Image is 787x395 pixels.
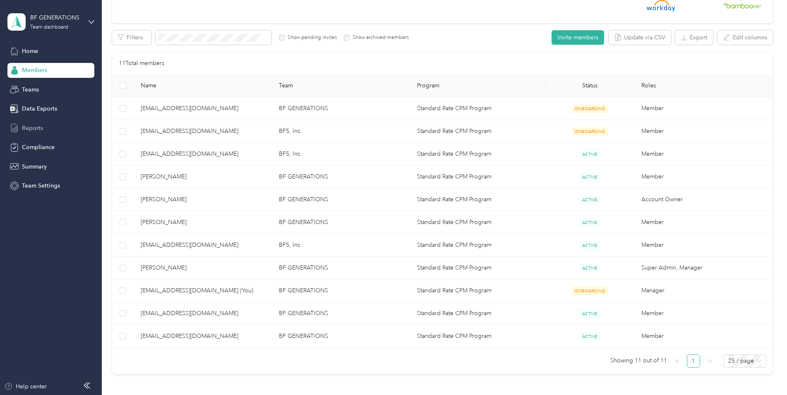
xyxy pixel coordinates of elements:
span: ONBOARDING [572,127,608,136]
th: Program [410,75,545,97]
button: left [670,354,684,368]
button: Help center [5,382,47,391]
td: Member [635,211,773,234]
img: BambooHR [723,2,761,8]
td: BF GENERATIONS [272,166,410,188]
span: Team Settings [22,181,60,190]
button: Edit columns [717,30,773,45]
span: ACTIVE [579,173,600,181]
span: [PERSON_NAME] [141,172,266,181]
td: BF GENERATIONS [272,325,410,348]
td: Member [635,234,773,257]
td: Standard Rate CPM Program [410,302,545,325]
td: BF GENERATIONS [272,97,410,120]
label: Show archived members [350,34,409,41]
p: 11 Total members [119,59,164,68]
td: BF GENERATIONS [272,302,410,325]
td: ja.bf5wines@gmail.com [134,143,272,166]
td: Standard Rate CPM Program [410,143,545,166]
span: [EMAIL_ADDRESS][DOMAIN_NAME] [141,241,266,250]
span: ACTIVE [579,332,600,341]
td: Standard Rate CPM Program [410,211,545,234]
th: Team [272,75,410,97]
td: BF GENERATIONS [272,188,410,211]
td: Account Owner [635,188,773,211]
span: ACTIVE [579,241,600,250]
td: BF5, Inc. [272,143,410,166]
button: Update via CSV [609,30,671,45]
td: Ninive Parga [134,211,272,234]
span: Summary [22,162,47,171]
span: Compliance [22,143,55,152]
iframe: Everlance-gr Chat Button Frame [741,349,787,395]
span: [PERSON_NAME] [141,218,266,227]
td: anthonyc@bfgenerations.com [134,302,272,325]
span: Showing 11 out of 11 [610,354,667,367]
td: Standard Rate CPM Program [410,257,545,279]
td: Paolo Gonzales [134,166,272,188]
span: [EMAIL_ADDRESS][DOMAIN_NAME] [141,127,266,136]
div: BF GENERATIONS [30,13,82,22]
td: Erich Rubio [134,257,272,279]
div: Page Size [723,354,766,368]
td: BF GENERATIONS [272,211,410,234]
span: [PERSON_NAME] [141,263,266,272]
span: Data Exports [22,104,57,113]
td: Standard Rate CPM Program [410,120,545,143]
td: BF5, Inc. [272,234,410,257]
th: Status [545,75,635,97]
span: ACTIVE [579,264,600,272]
td: melanieb@bfgenerations.com (You) [134,279,272,302]
li: Previous Page [670,354,684,368]
li: 1 [687,354,700,368]
td: Manager [635,279,773,302]
td: Standard Rate CPM Program [410,325,545,348]
button: right [703,354,717,368]
td: Pablo Brahim [134,188,272,211]
span: [EMAIL_ADDRESS][DOMAIN_NAME] (You) [141,286,266,295]
span: Reports [22,124,43,132]
td: suckit@gbail.com [134,234,272,257]
span: Home [22,47,38,55]
td: BF5, Inc. [272,120,410,143]
span: Members [22,66,47,75]
td: ONBOARDING [545,279,635,302]
span: Name [141,82,266,89]
td: Member [635,120,773,143]
td: Member [635,166,773,188]
span: right [708,359,713,364]
button: Invite members [552,30,604,45]
label: Show pending invites [285,34,337,41]
a: 1 [687,355,700,367]
li: Next Page [703,354,717,368]
td: Member [635,325,773,348]
div: Team dashboard [30,25,68,30]
th: Name [134,75,272,97]
span: [EMAIL_ADDRESS][DOMAIN_NAME] [141,332,266,341]
span: [EMAIL_ADDRESS][DOMAIN_NAME] [141,104,266,113]
td: Standard Rate CPM Program [410,97,545,120]
span: ONBOARDING [572,287,608,295]
span: [EMAIL_ADDRESS][DOMAIN_NAME] [141,149,266,159]
button: Filters [112,30,151,45]
td: ONBOARDING [545,97,635,120]
td: BF GENERATIONS [272,257,410,279]
td: Standard Rate CPM Program [410,188,545,211]
span: left [674,359,679,364]
span: [EMAIL_ADDRESS][DOMAIN_NAME] [141,309,266,318]
span: 25 / page [728,355,761,367]
span: Teams [22,85,39,94]
td: Member [635,97,773,120]
span: ACTIVE [579,309,600,318]
td: Standard Rate CPM Program [410,166,545,188]
td: Super Admin, Manager [635,257,773,279]
span: ONBOARDING [572,104,608,113]
td: ONBOARDING [545,120,635,143]
span: ACTIVE [579,150,600,159]
td: Standard Rate CPM Program [410,234,545,257]
th: Roles [635,75,773,97]
td: Member [635,143,773,166]
td: dominiquev@bfgenerations.com [134,325,272,348]
td: Standard Rate CPM Program [410,279,545,302]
